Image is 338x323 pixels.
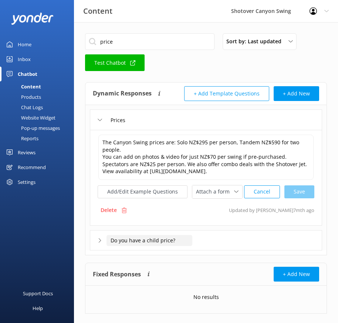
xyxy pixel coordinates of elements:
[184,86,269,101] button: + Add Template Questions
[93,86,152,101] h4: Dynamic Responses
[4,102,74,112] a: Chat Logs
[83,5,112,17] h3: Content
[18,37,31,52] div: Home
[4,92,41,102] div: Products
[4,133,74,144] a: Reports
[196,188,234,196] span: Attach a form
[98,135,314,180] textarea: The Canyon Swing prices are: Solo NZ$295 per person, Tandem NZ$590 for two people. You can add on...
[4,112,55,123] div: Website Widget
[98,185,187,198] button: Add/Edit Example Questions
[33,301,43,316] div: Help
[229,203,314,217] p: Updated by [PERSON_NAME] 7mth ago
[4,123,74,133] a: Pop-up messages
[274,267,319,282] button: + Add New
[274,86,319,101] button: + Add New
[244,185,280,198] button: Cancel
[4,133,38,144] div: Reports
[18,160,46,175] div: Recommend
[193,293,219,301] p: No results
[23,286,53,301] div: Support Docs
[18,52,31,67] div: Inbox
[4,102,43,112] div: Chat Logs
[101,206,117,214] p: Delete
[4,123,60,133] div: Pop-up messages
[11,13,54,25] img: yonder-white-logo.png
[18,175,36,189] div: Settings
[18,145,36,160] div: Reviews
[93,267,141,282] h4: Fixed Responses
[4,81,74,92] a: Content
[85,54,145,71] a: Test Chatbot
[85,33,214,50] input: Search all Chatbot Content
[4,112,74,123] a: Website Widget
[18,67,37,81] div: Chatbot
[4,81,41,92] div: Content
[4,92,74,102] a: Products
[226,37,286,46] span: Sort by: Last updated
